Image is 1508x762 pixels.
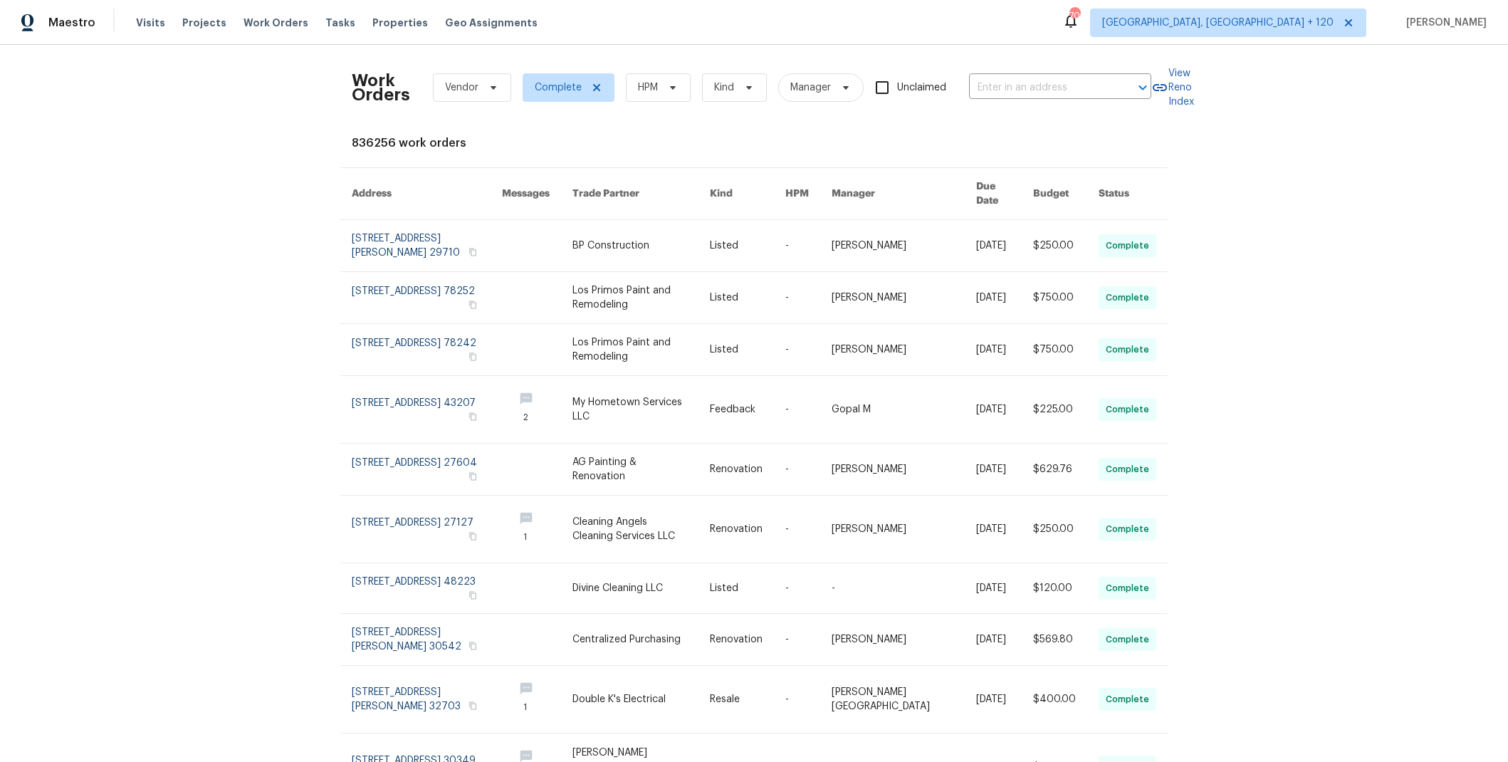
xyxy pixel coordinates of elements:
[774,444,820,496] td: -
[561,496,698,563] td: Cleaning Angels Cleaning Services LLC
[466,640,479,652] button: Copy Address
[466,699,479,712] button: Copy Address
[698,324,774,376] td: Listed
[445,16,538,30] span: Geo Assignments
[774,376,820,444] td: -
[820,614,965,666] td: [PERSON_NAME]
[561,376,698,444] td: My Hometown Services LLC
[182,16,226,30] span: Projects
[1151,66,1194,109] a: View Reno Index
[969,77,1111,99] input: Enter in an address
[561,563,698,614] td: Divine Cleaning LLC
[698,168,774,220] th: Kind
[698,376,774,444] td: Feedback
[1102,16,1334,30] span: [GEOGRAPHIC_DATA], [GEOGRAPHIC_DATA] + 120
[698,220,774,272] td: Listed
[561,220,698,272] td: BP Construction
[774,168,820,220] th: HPM
[466,589,479,602] button: Copy Address
[561,324,698,376] td: Los Primos Paint and Remodeling
[466,350,479,363] button: Copy Address
[774,563,820,614] td: -
[897,80,946,95] span: Unclaimed
[774,666,820,734] td: -
[466,246,479,259] button: Copy Address
[820,272,965,324] td: [PERSON_NAME]
[466,298,479,311] button: Copy Address
[965,168,1022,220] th: Due Date
[535,80,582,95] span: Complete
[698,666,774,734] td: Resale
[325,18,355,28] span: Tasks
[698,614,774,666] td: Renovation
[790,80,831,95] span: Manager
[820,376,965,444] td: Gopal M
[1069,9,1079,23] div: 704
[466,470,479,483] button: Copy Address
[340,168,491,220] th: Address
[561,444,698,496] td: AG Painting & Renovation
[714,80,734,95] span: Kind
[820,563,965,614] td: -
[466,530,479,543] button: Copy Address
[698,563,774,614] td: Listed
[372,16,428,30] span: Properties
[774,496,820,563] td: -
[820,324,965,376] td: [PERSON_NAME]
[445,80,478,95] span: Vendor
[698,444,774,496] td: Renovation
[698,272,774,324] td: Listed
[48,16,95,30] span: Maestro
[820,168,965,220] th: Manager
[774,324,820,376] td: -
[1087,168,1168,220] th: Status
[820,444,965,496] td: [PERSON_NAME]
[820,666,965,734] td: [PERSON_NAME][GEOGRAPHIC_DATA]
[638,80,658,95] span: HPM
[698,496,774,563] td: Renovation
[244,16,308,30] span: Work Orders
[1400,16,1487,30] span: [PERSON_NAME]
[491,168,561,220] th: Messages
[352,73,410,102] h2: Work Orders
[774,272,820,324] td: -
[466,410,479,423] button: Copy Address
[561,614,698,666] td: Centralized Purchasing
[561,666,698,734] td: Double K's Electrical
[774,220,820,272] td: -
[1133,78,1153,98] button: Open
[1022,168,1087,220] th: Budget
[136,16,165,30] span: Visits
[352,136,1156,150] div: 836256 work orders
[561,168,698,220] th: Trade Partner
[774,614,820,666] td: -
[820,220,965,272] td: [PERSON_NAME]
[561,272,698,324] td: Los Primos Paint and Remodeling
[820,496,965,563] td: [PERSON_NAME]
